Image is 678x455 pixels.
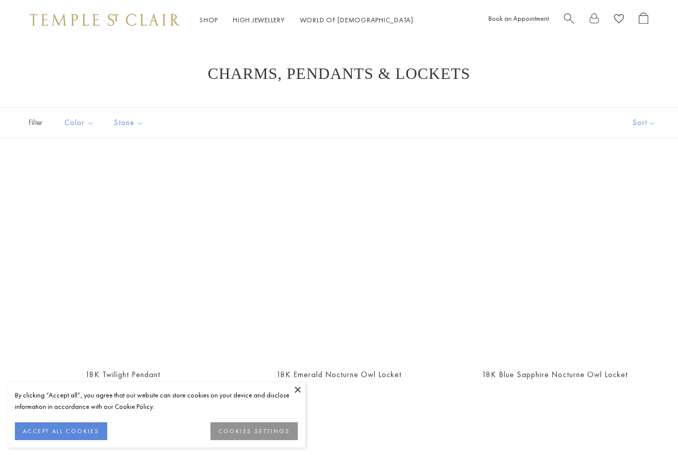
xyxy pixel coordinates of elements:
[109,117,151,129] span: Stone
[241,163,437,359] a: 18K Emerald Nocturne Owl Locket
[15,390,298,412] div: By clicking “Accept all”, you agree that our website can store cookies on your device and disclos...
[233,15,285,24] a: High JewelleryHigh Jewellery
[60,117,102,129] span: Color
[628,408,668,445] iframe: Gorgias live chat messenger
[639,12,648,28] a: Open Shopping Bag
[200,15,218,24] a: ShopShop
[15,422,107,440] button: ACCEPT ALL COOKIES
[210,422,298,440] button: COOKIES SETTINGS
[482,369,628,380] a: 18K Blue Sapphire Nocturne Owl Locket
[614,12,624,28] a: View Wishlist
[40,65,638,82] h1: Charms, Pendants & Lockets
[107,112,151,134] button: Stone
[488,14,549,23] a: Book an Appointment
[610,108,678,138] button: Show sort by
[85,369,160,380] a: 18K Twilight Pendant
[564,12,574,28] a: Search
[276,369,402,380] a: 18K Emerald Nocturne Owl Locket
[457,163,653,359] a: 18K Blue Sapphire Nocturne Owl Locket
[30,14,180,26] img: Temple St. Clair
[300,15,413,24] a: World of [DEMOGRAPHIC_DATA]World of [DEMOGRAPHIC_DATA]
[200,14,413,26] nav: Main navigation
[57,112,102,134] button: Color
[25,163,221,359] a: 18K Twilight Pendant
